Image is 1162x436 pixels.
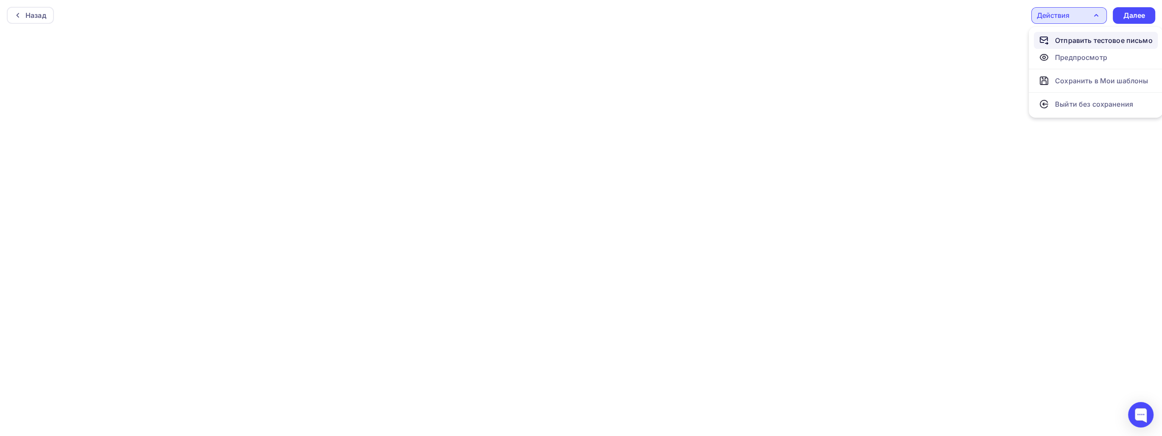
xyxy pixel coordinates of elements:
div: Далее [1123,11,1145,20]
div: Сохранить в Мои шаблоны [1055,76,1148,86]
div: Действия [1037,10,1069,20]
div: Отправить тестовое письмо [1055,35,1153,45]
div: Выйти без сохранения [1055,99,1133,109]
div: Предпросмотр [1055,52,1107,62]
div: Назад [25,10,46,20]
button: Действия [1031,7,1107,24]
